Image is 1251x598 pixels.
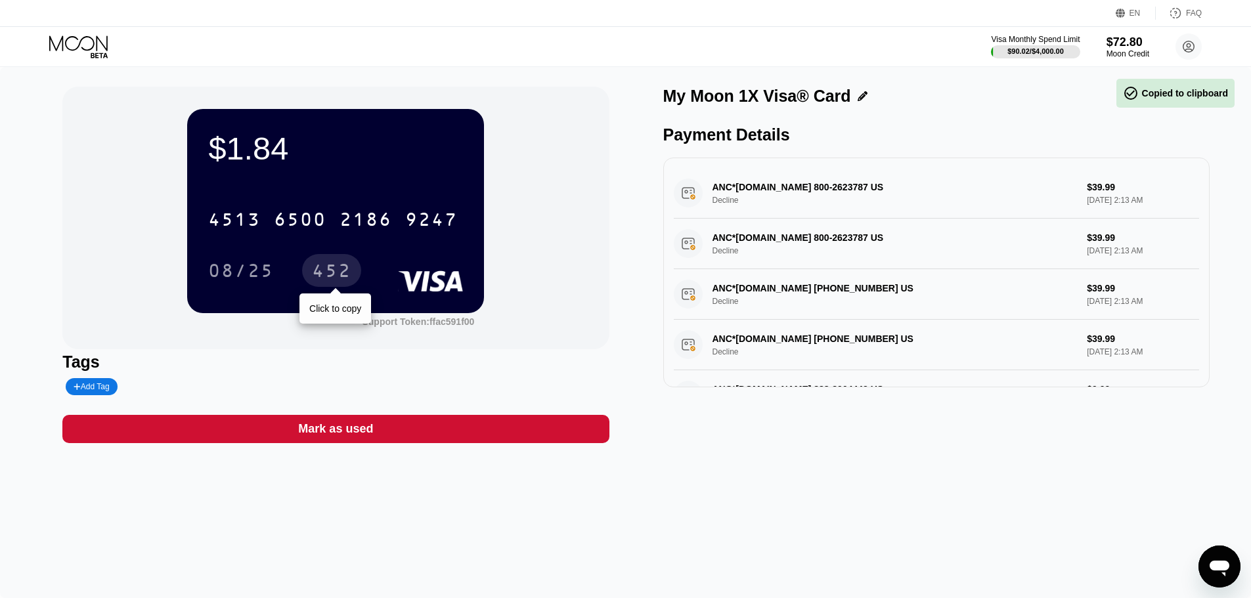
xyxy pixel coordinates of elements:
div: FAQ [1156,7,1202,20]
div: Click to copy [309,303,361,314]
div: Mark as used [298,421,373,437]
div: 9247 [405,211,458,232]
div: 08/25 [208,262,274,283]
div: Add Tag [74,382,109,391]
div: 452 [302,254,361,287]
div: EN [1130,9,1141,18]
div: 4513 [208,211,261,232]
div: Tags [62,352,609,372]
div: Moon Credit [1107,49,1149,58]
div: Copied to clipboard [1123,85,1228,101]
div: Mark as used [62,415,609,443]
div: Visa Monthly Spend Limit$90.02/$4,000.00 [991,35,1080,58]
div: 6500 [274,211,326,232]
div: My Moon 1X Visa® Card [663,87,851,106]
span:  [1123,85,1139,101]
div: Add Tag [66,378,117,395]
div: Visa Monthly Spend Limit [991,35,1080,44]
div: $90.02 / $4,000.00 [1007,47,1064,55]
div: Support Token: ffac591f00 [362,316,474,327]
div: 4513650021869247 [200,203,466,236]
div: 2186 [340,211,392,232]
div: $1.84 [208,130,463,167]
iframe: Button to launch messaging window [1198,545,1240,587]
div: FAQ [1186,9,1202,18]
div: $72.80 [1107,35,1149,49]
div: Support Token:ffac591f00 [362,316,474,327]
div: EN [1116,7,1156,20]
div: 08/25 [198,254,284,287]
div: Payment Details [663,125,1210,144]
div: $72.80Moon Credit [1107,35,1149,58]
div: 452 [312,262,351,283]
